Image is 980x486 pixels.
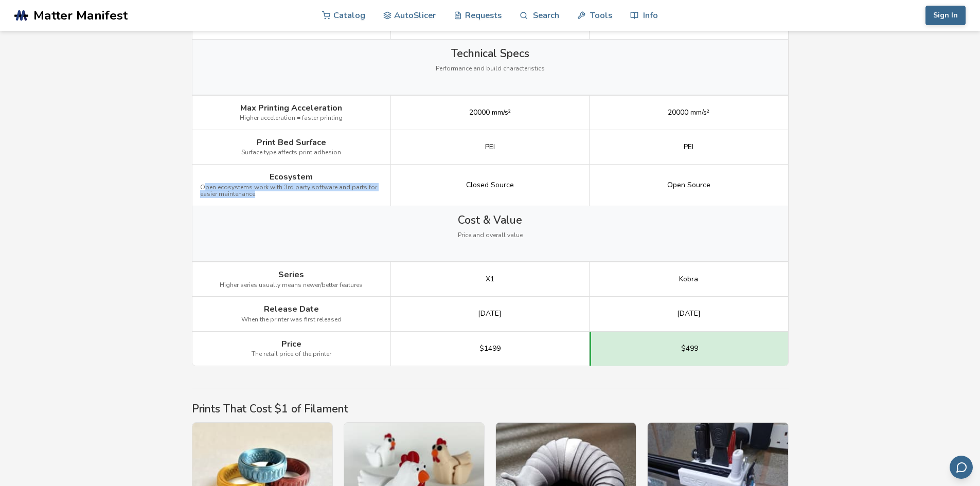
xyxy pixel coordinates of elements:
span: Higher series usually means newer/better features [220,282,363,289]
span: PEI [485,143,495,151]
span: The retail price of the printer [252,351,331,358]
span: Surface type affects print adhesion [241,149,341,156]
span: CoreXY = faster, Bed Slinger = simpler, Delta = tall prints [210,24,372,31]
h2: Prints That Cost $1 of Filament [192,403,789,415]
span: 20000 mm/s² [469,109,511,117]
span: Open ecosystems work with 3rd party software and parts for easier maintenance [200,184,383,199]
span: Series [278,270,304,279]
span: Closed Source [466,181,514,189]
span: Price [281,339,301,349]
span: When the printer was first released [241,316,342,323]
span: 20000 mm/s² [668,109,709,117]
span: Performance and build characteristics [436,65,545,73]
button: Sign In [925,6,966,25]
span: Open Source [667,181,710,189]
span: Release Date [264,304,319,314]
span: Kobra [679,275,698,283]
span: Technical Specs [451,47,529,60]
span: Higher acceleration = faster printing [240,115,343,122]
span: Print Bed Surface [257,138,326,147]
span: PEI [684,143,693,151]
span: Ecosystem [270,172,313,182]
span: Max Printing Acceleration [240,103,342,113]
span: Matter Manifest [33,8,128,23]
span: $499 [681,345,698,353]
span: Cost & Value [458,214,522,226]
button: Send feedback via email [950,456,973,479]
span: X1 [486,275,494,283]
span: $1499 [479,345,501,353]
span: [DATE] [478,310,502,318]
span: [DATE] [677,310,701,318]
span: Price and overall value [458,232,523,239]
